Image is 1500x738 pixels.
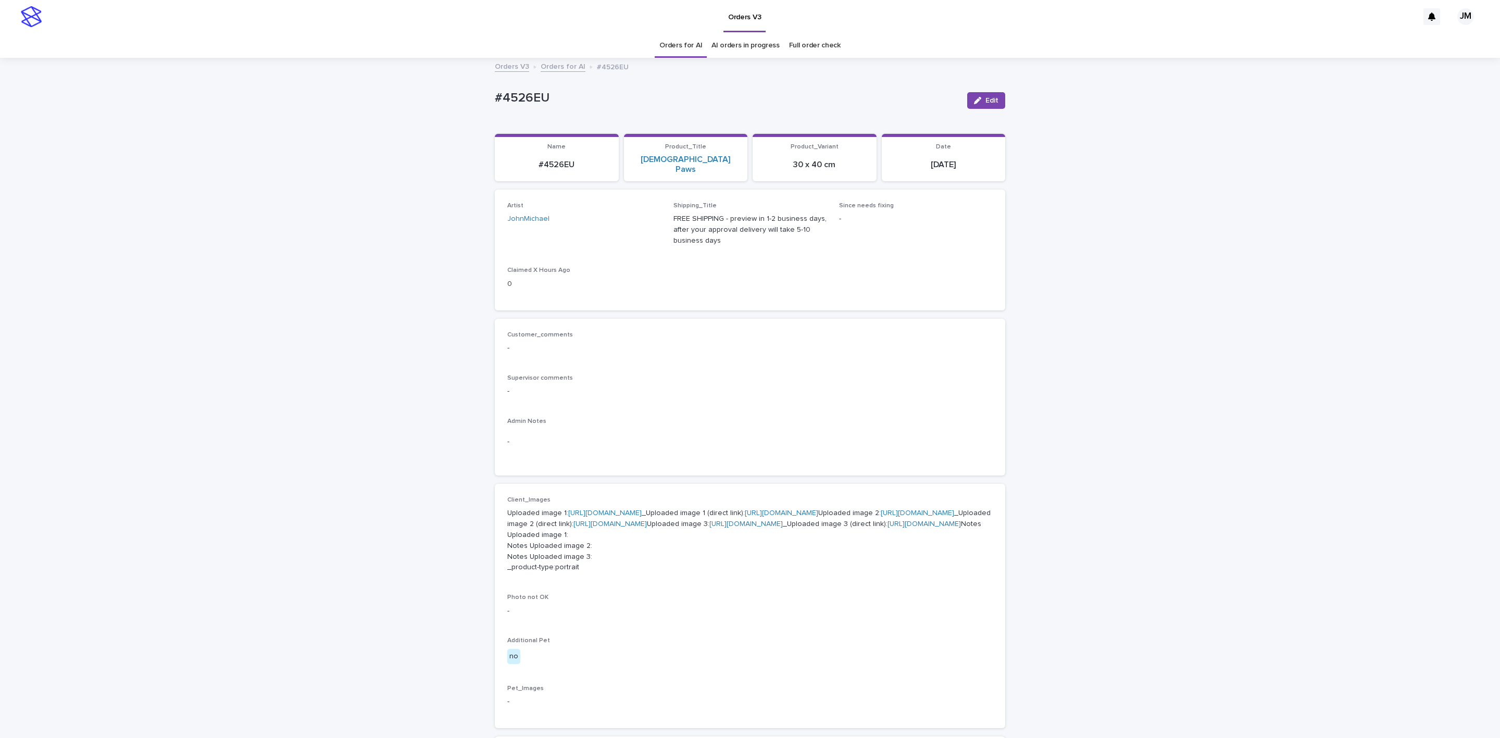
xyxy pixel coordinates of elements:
p: Uploaded image 1: _Uploaded image 1 (direct link): Uploaded image 2: _Uploaded image 2 (direct li... [507,508,993,573]
p: #4526EU [495,91,959,106]
span: Admin Notes [507,418,546,424]
span: Client_Images [507,497,551,503]
p: - [507,696,993,707]
span: Additional Pet [507,637,550,644]
button: Edit [967,92,1005,109]
span: Claimed X Hours Ago [507,267,570,273]
p: - [507,386,993,397]
p: 30 x 40 cm [759,160,870,170]
span: Shipping_Title [673,203,717,209]
a: AI orders in progress [711,33,780,58]
a: [URL][DOMAIN_NAME] [881,509,954,517]
p: - [507,343,993,354]
p: - [839,214,993,224]
a: Orders for AI [541,60,585,72]
span: Pet_Images [507,685,544,692]
p: 0 [507,279,661,290]
p: - [507,436,993,447]
span: Date [936,144,951,150]
span: Since needs fixing [839,203,894,209]
div: JM [1457,8,1474,25]
a: JohnMichael [507,214,549,224]
a: [URL][DOMAIN_NAME] [709,520,783,528]
span: Artist [507,203,523,209]
a: Orders V3 [495,60,529,72]
span: Product_Title [665,144,706,150]
a: [DEMOGRAPHIC_DATA] Paws [630,155,742,174]
div: no [507,649,520,664]
span: Photo not OK [507,594,548,601]
span: Supervisor comments [507,375,573,381]
span: Edit [985,97,998,104]
span: Customer_comments [507,332,573,338]
a: [URL][DOMAIN_NAME] [568,509,642,517]
p: #4526EU [597,60,629,72]
span: Product_Variant [791,144,839,150]
a: [URL][DOMAIN_NAME] [745,509,818,517]
p: - [507,606,993,617]
p: [DATE] [888,160,999,170]
a: [URL][DOMAIN_NAME] [573,520,647,528]
a: [URL][DOMAIN_NAME] [888,520,961,528]
span: Name [547,144,566,150]
a: Orders for AI [659,33,702,58]
p: FREE SHIPPING - preview in 1-2 business days, after your approval delivery will take 5-10 busines... [673,214,827,246]
img: stacker-logo-s-only.png [21,6,42,27]
a: Full order check [789,33,841,58]
p: #4526EU [501,160,612,170]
